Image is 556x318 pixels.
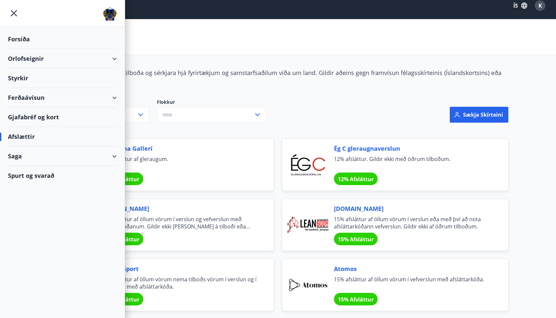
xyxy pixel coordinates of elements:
span: Fitness Sport [100,264,258,273]
span: Gleraugna Gallerí [100,144,258,153]
div: Forsíða [8,29,117,49]
div: Ferðaávísun [8,88,117,107]
span: 15% Afsláttur [338,296,374,303]
span: 15% afsláttur af öllum vörum í verslun og vefverslun með afsláttarkóðanum. Gildir ekki [PERSON_NA... [100,216,258,230]
div: Saga [8,146,117,166]
div: Styrkir [8,68,117,88]
span: 10% afsláttur af gleraugum. [100,155,258,170]
span: 15% afsláttur af öllum vörum í verslun eða með því að nota afsláttarkóðann vefverslun. Gildir ekk... [334,216,492,230]
div: Gjafabréf og kort [8,107,117,127]
span: [DOMAIN_NAME] [334,204,492,213]
button: Sækja skírteini [450,107,508,123]
span: Félagsmenn njóta veglegra tilboða og sérkjara hjá fyrirtækjum og samstarfsaðilum víða um land. Gi... [48,69,501,85]
span: Atomos [334,264,492,273]
span: [DOMAIN_NAME] [100,204,258,213]
div: Spurt og svarað [8,166,117,185]
span: 10% afsláttur af öllum vörum nema tilboðs vörum í verslun og í vefverslun með afsláttarkóða. [100,276,258,290]
label: Flokkur [157,99,266,105]
img: union_logo [103,7,117,20]
span: 12% Afsláttur [338,176,374,183]
span: Ég C gleraugnaverslun [334,144,492,153]
div: Orlofseignir [8,49,117,68]
span: 12% afsláttur. Gildir ekki með öðrum tilboðum. [334,155,492,170]
span: 15% afsláttur af öllum vörum í vefverslun með afsláttarkóða. [334,276,492,290]
button: menu [8,7,20,19]
span: K [538,2,542,9]
div: Afslættir [8,127,117,146]
span: 15% Afsláttur [338,236,374,243]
